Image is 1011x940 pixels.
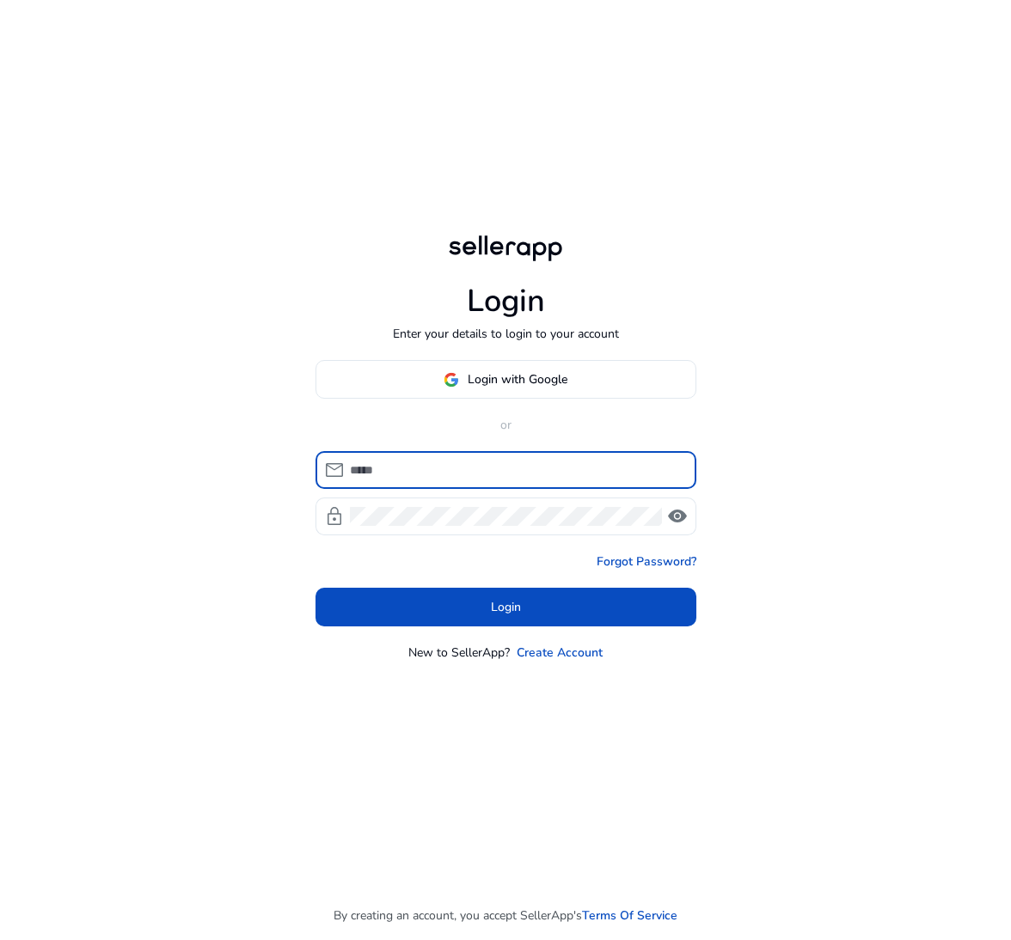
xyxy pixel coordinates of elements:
[408,644,510,662] p: New to SellerApp?
[316,416,696,434] p: or
[444,372,459,388] img: google-logo.svg
[491,598,521,616] span: Login
[517,644,603,662] a: Create Account
[468,370,567,388] span: Login with Google
[316,588,696,626] button: Login
[582,906,677,925] a: Terms Of Service
[316,360,696,399] button: Login with Google
[393,325,619,343] p: Enter your details to login to your account
[324,460,345,480] span: mail
[597,552,696,571] a: Forgot Password?
[467,283,545,320] h1: Login
[324,506,345,527] span: lock
[667,506,688,527] span: visibility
